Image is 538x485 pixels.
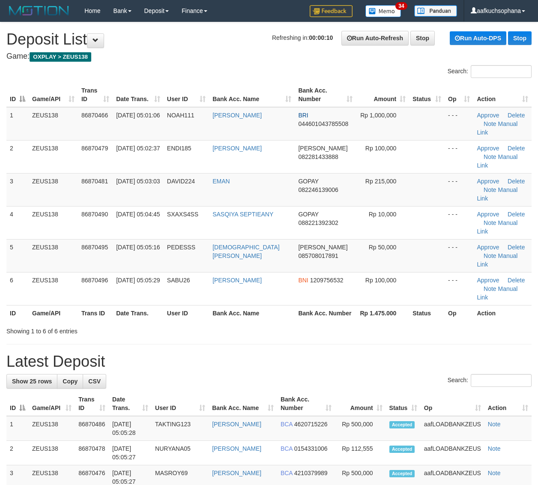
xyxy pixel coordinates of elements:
[298,145,347,152] span: [PERSON_NAME]
[477,186,517,202] a: Manual Link
[88,378,101,385] span: CSV
[81,112,108,119] span: 86870466
[488,421,501,428] a: Note
[421,416,484,441] td: aafLOADBANKZEUS
[421,392,484,416] th: Op: activate to sort column ascending
[272,34,333,41] span: Refreshing in:
[75,416,109,441] td: 86870486
[116,112,160,119] span: [DATE] 05:01:06
[212,178,230,185] a: EMAN
[488,470,501,476] a: Note
[6,441,29,465] td: 2
[167,211,198,218] span: SXAXS4SS
[29,83,78,107] th: Game/API: activate to sort column ascending
[212,445,261,452] a: [PERSON_NAME]
[281,470,293,476] span: BCA
[473,305,532,321] th: Action
[473,83,532,107] th: Action: activate to sort column ascending
[356,83,409,107] th: Amount: activate to sort column ascending
[6,83,29,107] th: ID: activate to sort column descending
[109,416,152,441] td: [DATE] 05:05:28
[335,416,386,441] td: Rp 500,000
[488,445,501,452] a: Note
[298,153,338,160] span: Copy 082281433888 to clipboard
[6,416,29,441] td: 1
[484,252,496,259] a: Note
[298,211,318,218] span: GOPAY
[57,374,83,389] a: Copy
[116,277,160,284] span: [DATE] 05:05:29
[414,5,457,17] img: panduan.png
[75,441,109,465] td: 86870478
[29,107,78,141] td: ZEUS138
[152,441,209,465] td: NURYANA05
[6,323,218,335] div: Showing 1 to 6 of 6 entries
[294,470,328,476] span: Copy 4210379989 to clipboard
[6,206,29,239] td: 4
[113,305,164,321] th: Date Trans.
[298,252,338,259] span: Copy 085708017891 to clipboard
[29,392,75,416] th: Game/API: activate to sort column ascending
[81,145,108,152] span: 86870479
[484,153,496,160] a: Note
[81,244,108,251] span: 86870495
[484,392,532,416] th: Action: activate to sort column ascending
[29,272,78,305] td: ZEUS138
[116,211,160,218] span: [DATE] 05:04:45
[484,285,496,292] a: Note
[277,392,335,416] th: Bank Acc. Number: activate to sort column ascending
[445,83,473,107] th: Op: activate to sort column ascending
[6,374,57,389] a: Show 25 rows
[369,211,397,218] span: Rp 10,000
[167,145,191,152] span: ENDI185
[445,206,473,239] td: - - -
[477,219,517,235] a: Manual Link
[395,2,407,10] span: 34
[6,353,532,370] h1: Latest Deposit
[152,416,209,441] td: TAKTING123
[116,178,160,185] span: [DATE] 05:03:03
[309,34,333,41] strong: 00:00:10
[113,83,164,107] th: Date Trans.: activate to sort column ascending
[281,421,293,428] span: BCA
[83,374,106,389] a: CSV
[310,277,344,284] span: Copy 1209756532 to clipboard
[212,112,262,119] a: [PERSON_NAME]
[389,446,415,453] span: Accepted
[167,277,190,284] span: SABU26
[29,140,78,173] td: ZEUS138
[294,421,328,428] span: Copy 4620715226 to clipboard
[81,178,108,185] span: 86870481
[6,392,29,416] th: ID: activate to sort column descending
[365,145,396,152] span: Rp 100,000
[212,421,261,428] a: [PERSON_NAME]
[445,107,473,141] td: - - -
[295,83,356,107] th: Bank Acc. Number: activate to sort column ascending
[450,31,506,45] a: Run Auto-DPS
[281,445,293,452] span: BCA
[410,31,435,45] a: Stop
[508,178,525,185] a: Delete
[6,52,532,61] h4: Game:
[477,145,499,152] a: Approve
[294,445,328,452] span: Copy 0154331006 to clipboard
[209,392,277,416] th: Bank Acc. Name: activate to sort column ascending
[116,145,160,152] span: [DATE] 05:02:37
[12,378,52,385] span: Show 25 rows
[448,65,532,78] label: Search:
[389,470,415,477] span: Accepted
[167,112,194,119] span: NOAH111
[445,272,473,305] td: - - -
[29,206,78,239] td: ZEUS138
[298,244,347,251] span: [PERSON_NAME]
[445,173,473,206] td: - - -
[477,277,499,284] a: Approve
[209,83,295,107] th: Bank Acc. Name: activate to sort column ascending
[212,470,261,476] a: [PERSON_NAME]
[212,211,273,218] a: SASQIYA SEPTIEANY
[477,285,517,301] a: Manual Link
[477,112,499,119] a: Approve
[116,244,160,251] span: [DATE] 05:05:16
[365,5,401,17] img: Button%20Memo.svg
[445,239,473,272] td: - - -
